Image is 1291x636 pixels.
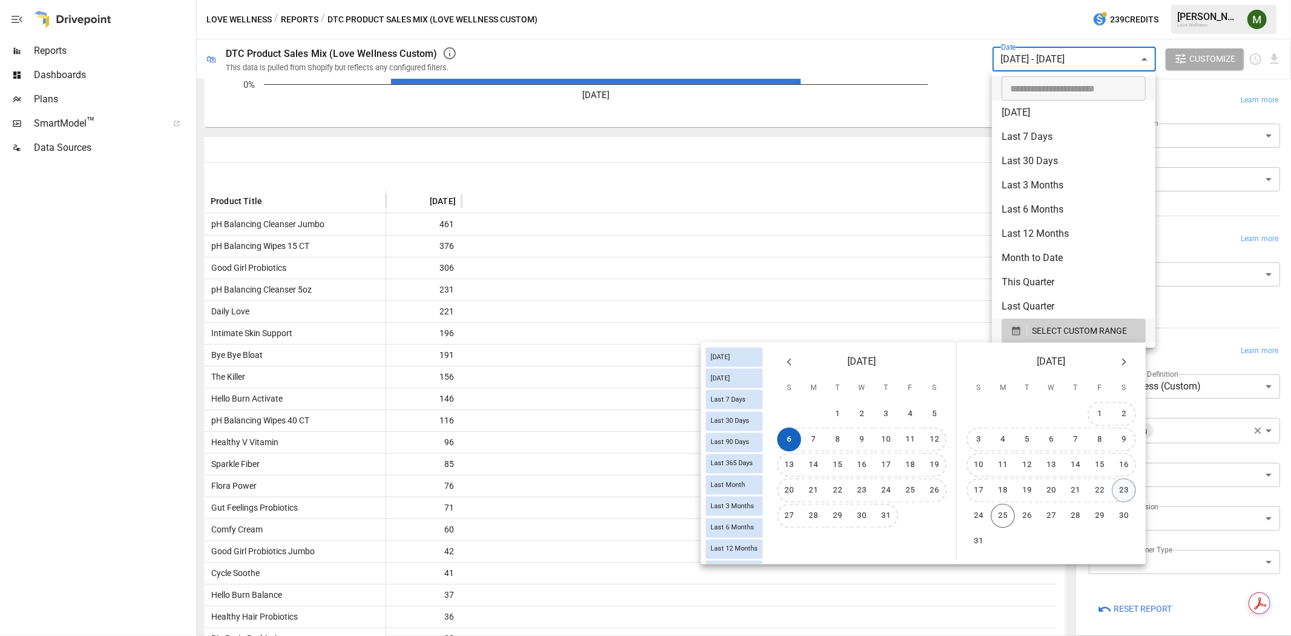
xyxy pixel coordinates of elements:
[898,402,922,426] button: 4
[777,428,801,452] button: 6
[1112,428,1136,452] button: 9
[706,369,763,388] div: [DATE]
[801,504,826,528] button: 28
[706,411,763,431] div: Last 30 Days
[706,518,763,537] div: Last 6 Months
[922,479,947,503] button: 26
[801,428,826,452] button: 7
[1016,377,1038,401] span: Tuesday
[1002,319,1146,343] button: SELECT CUSTOM RANGE
[967,453,991,477] button: 10
[706,439,754,446] span: Last 90 Days
[706,454,763,473] div: Last 365 Days
[874,402,898,426] button: 3
[850,402,874,426] button: 2
[777,453,801,477] button: 13
[1015,479,1039,503] button: 19
[991,504,1015,528] button: 25
[1088,428,1112,452] button: 8
[1015,428,1039,452] button: 5
[1039,428,1063,452] button: 6
[1040,377,1062,401] span: Wednesday
[706,460,758,468] span: Last 365 Days
[801,453,826,477] button: 14
[967,479,991,503] button: 17
[924,377,945,401] span: Saturday
[706,374,735,382] span: [DATE]
[1039,504,1063,528] button: 27
[992,197,1155,222] li: Last 6 Months
[992,377,1014,401] span: Monday
[1015,453,1039,477] button: 12
[1039,479,1063,503] button: 20
[1063,453,1088,477] button: 14
[992,246,1155,270] li: Month to Date
[851,377,873,401] span: Wednesday
[992,294,1155,319] li: Last Quarter
[850,453,874,477] button: 16
[992,149,1155,173] li: Last 30 Days
[922,428,947,452] button: 12
[1032,323,1127,339] span: SELECT CUSTOM RANGE
[827,377,849,401] span: Tuesday
[968,377,990,401] span: Sunday
[1112,453,1136,477] button: 16
[991,428,1015,452] button: 4
[778,377,800,401] span: Sunday
[992,222,1155,246] li: Last 12 Months
[899,377,921,401] span: Friday
[898,479,922,503] button: 25
[1089,377,1111,401] span: Friday
[922,453,947,477] button: 19
[874,428,898,452] button: 10
[967,529,991,554] button: 31
[706,417,754,425] span: Last 30 Days
[1015,504,1039,528] button: 26
[1037,354,1066,371] span: [DATE]
[875,377,897,401] span: Thursday
[991,479,1015,503] button: 18
[898,453,922,477] button: 18
[992,101,1155,125] li: [DATE]
[1088,453,1112,477] button: 15
[967,504,991,528] button: 24
[706,353,735,361] span: [DATE]
[1088,504,1112,528] button: 29
[1112,504,1136,528] button: 30
[991,453,1015,477] button: 11
[706,396,751,403] span: Last 7 Days
[826,453,850,477] button: 15
[706,497,763,516] div: Last 3 Months
[850,504,874,528] button: 30
[706,432,763,452] div: Last 90 Days
[801,479,826,503] button: 21
[1063,504,1088,528] button: 28
[1088,402,1112,426] button: 1
[1063,479,1088,503] button: 21
[992,270,1155,294] li: This Quarter
[1065,377,1086,401] span: Thursday
[706,475,763,495] div: Last Month
[874,479,898,503] button: 24
[874,504,898,528] button: 31
[850,479,874,503] button: 23
[1063,428,1088,452] button: 7
[706,545,763,553] span: Last 12 Months
[992,173,1155,197] li: Last 3 Months
[1088,479,1112,503] button: 22
[1113,377,1135,401] span: Saturday
[1112,350,1136,374] button: Next month
[777,350,801,374] button: Previous month
[826,479,850,503] button: 22
[706,539,763,558] div: Last 12 Months
[706,481,750,489] span: Last Month
[826,428,850,452] button: 8
[706,560,763,580] div: Last Year
[706,502,759,510] span: Last 3 Months
[1112,402,1136,426] button: 2
[1039,453,1063,477] button: 13
[992,125,1155,149] li: Last 7 Days
[848,354,876,371] span: [DATE]
[706,348,763,367] div: [DATE]
[803,377,824,401] span: Monday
